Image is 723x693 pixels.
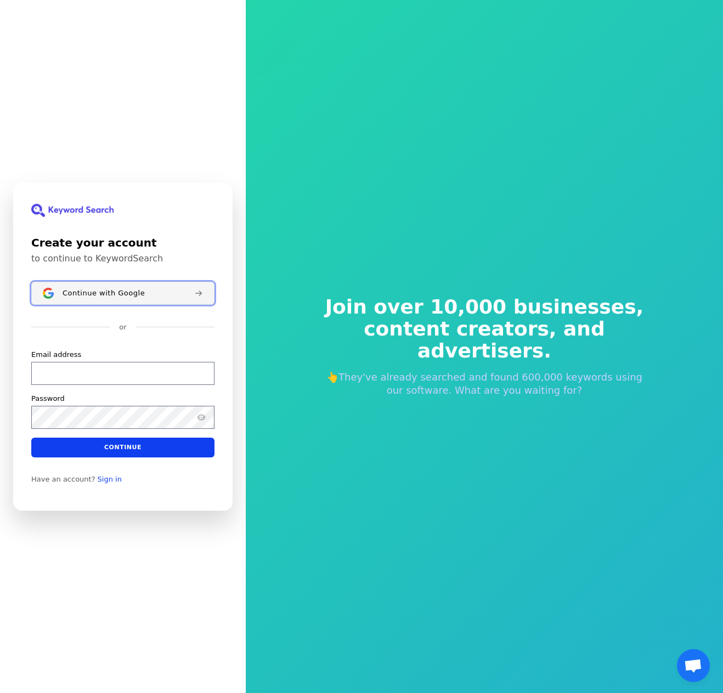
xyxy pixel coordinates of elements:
[318,371,651,397] p: 👆They've already searched and found 600,000 keywords using our software. What are you waiting for?
[63,289,145,298] span: Continue with Google
[677,649,710,682] a: Open chat
[31,438,214,457] button: Continue
[43,288,54,299] img: Sign in with Google
[31,394,65,404] label: Password
[31,253,214,264] p: to continue to KeywordSearch
[195,411,208,424] button: Show password
[31,282,214,305] button: Sign in with GoogleContinue with Google
[318,296,651,318] span: Join over 10,000 businesses,
[98,475,122,484] a: Sign in
[318,318,651,362] span: content creators, and advertisers.
[31,234,214,251] h1: Create your account
[31,475,95,484] span: Have an account?
[31,350,81,360] label: Email address
[119,322,126,332] p: or
[31,204,114,217] img: KeywordSearch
